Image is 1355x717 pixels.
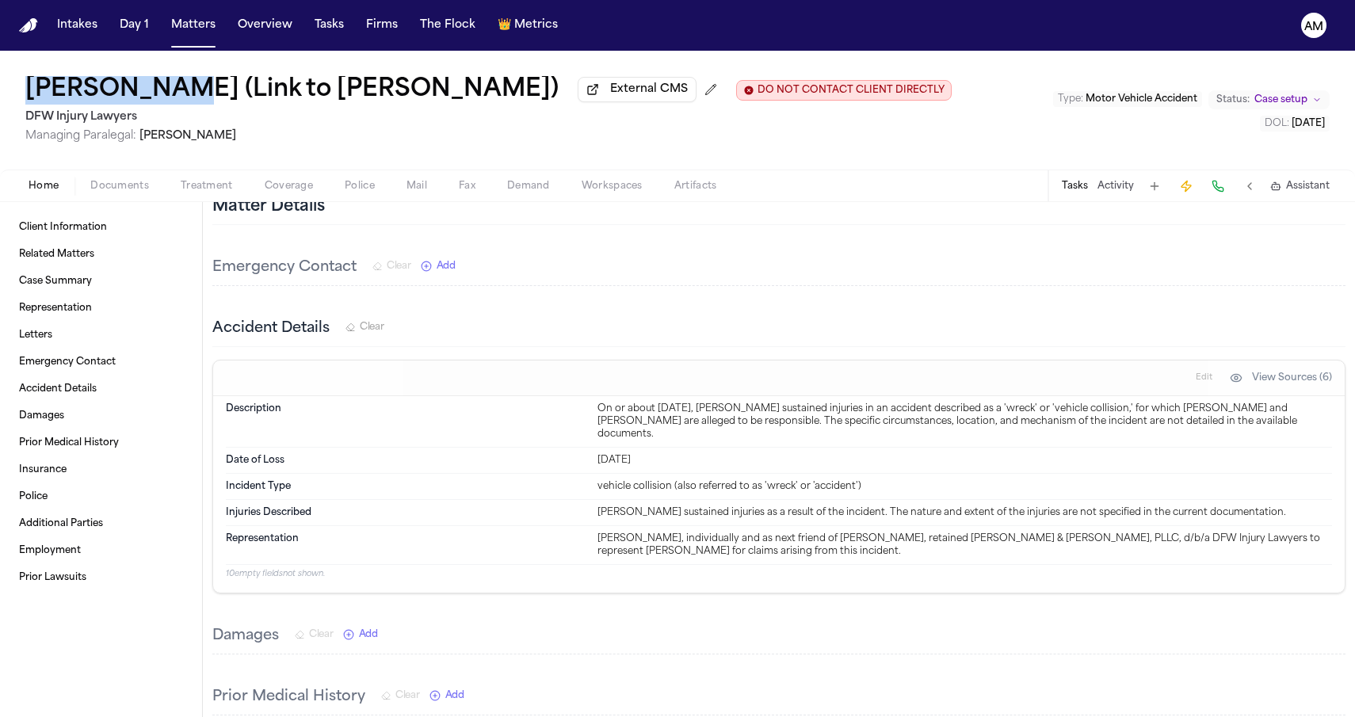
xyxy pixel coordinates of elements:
dt: Date of Loss [226,454,588,467]
a: Home [19,18,38,33]
span: DO NOT CONTACT CLIENT DIRECTLY [758,84,945,97]
a: Police [13,484,189,509]
a: Insurance [13,457,189,482]
span: Home [29,180,59,193]
a: Emergency Contact [13,349,189,375]
h3: Damages [212,625,279,647]
dt: Incident Type [226,480,588,493]
button: Create Immediate Task [1175,175,1197,197]
div: vehicle collision (also referred to as 'wreck' or 'accident') [597,480,1332,493]
button: Edit client contact restriction [736,80,952,101]
button: Tasks [308,11,350,40]
h2: DFW Injury Lawyers [25,108,952,127]
span: Treatment [181,180,233,193]
span: Coverage [265,180,313,193]
button: Edit DOL: 2025-04-13 [1260,116,1330,132]
span: DOL : [1265,119,1289,128]
a: Damages [13,403,189,429]
button: Day 1 [113,11,155,40]
button: Overview [231,11,299,40]
a: Letters [13,322,189,348]
span: Edit [1196,372,1212,383]
span: External CMS [610,82,688,97]
span: Case setup [1254,93,1307,106]
button: Add Task [1143,175,1166,197]
button: Add New [421,260,456,273]
span: Demand [507,180,550,193]
span: Clear [395,689,420,702]
h3: Accident Details [212,318,330,340]
a: Additional Parties [13,511,189,536]
span: Add [437,260,456,273]
a: Related Matters [13,242,189,267]
span: Add [445,689,464,702]
button: Change status from Case setup [1208,90,1330,109]
span: Add [359,628,378,641]
button: Matters [165,11,222,40]
a: Case Summary [13,269,189,294]
dt: Injuries Described [226,506,588,519]
button: External CMS [578,77,697,102]
span: Police [345,180,375,193]
span: Type : [1058,94,1083,104]
button: Edit matter name [25,76,559,105]
div: [PERSON_NAME] sustained injuries as a result of the incident. The nature and extent of the injuri... [597,506,1332,519]
h3: Emergency Contact [212,257,357,279]
span: Clear [387,260,411,273]
h1: [PERSON_NAME] (Link to [PERSON_NAME]) [25,76,559,105]
button: Activity [1097,180,1134,193]
div: On or about [DATE], [PERSON_NAME] sustained injuries in an accident described as a 'wreck' or 've... [597,402,1332,440]
dt: Representation [226,532,588,558]
span: Managing Paralegal: [25,130,136,142]
a: Prior Medical History [13,430,189,456]
a: Accident Details [13,376,189,402]
button: View Sources (6) [1222,365,1340,391]
dt: Description [226,402,588,440]
span: Fax [459,180,475,193]
button: Intakes [51,11,104,40]
button: Make a Call [1207,175,1229,197]
span: Status: [1216,93,1250,106]
span: Motor Vehicle Accident [1086,94,1197,104]
span: Clear [360,321,384,334]
button: Clear Emergency Contact [372,260,411,273]
button: Clear Prior Medical History [381,689,420,702]
button: crownMetrics [491,11,564,40]
img: Finch Logo [19,18,38,33]
button: Firms [360,11,404,40]
span: [DATE] [1292,119,1325,128]
button: Clear Accident Details [345,321,384,334]
a: Employment [13,538,189,563]
button: Assistant [1270,180,1330,193]
a: Prior Lawsuits [13,565,189,590]
button: The Flock [414,11,482,40]
button: Tasks [1062,180,1088,193]
button: Add New [429,689,464,702]
span: Workspaces [582,180,643,193]
button: Edit [1191,365,1217,391]
span: Mail [406,180,427,193]
a: Representation [13,296,189,321]
span: Assistant [1286,180,1330,193]
h3: Prior Medical History [212,686,365,708]
button: Clear Damages [295,628,334,641]
h2: Matter Details [212,196,325,218]
span: [PERSON_NAME] [139,130,236,142]
span: Artifacts [674,180,717,193]
p: 10 empty fields not shown. [226,568,1332,580]
span: Documents [90,180,149,193]
button: Edit Type: Motor Vehicle Accident [1053,91,1202,107]
div: [PERSON_NAME], individually and as next friend of [PERSON_NAME], retained [PERSON_NAME] & [PERSON... [597,532,1332,558]
button: Add New [343,628,378,641]
div: [DATE] [597,454,1332,467]
a: Client Information [13,215,189,240]
span: Clear [309,628,334,641]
